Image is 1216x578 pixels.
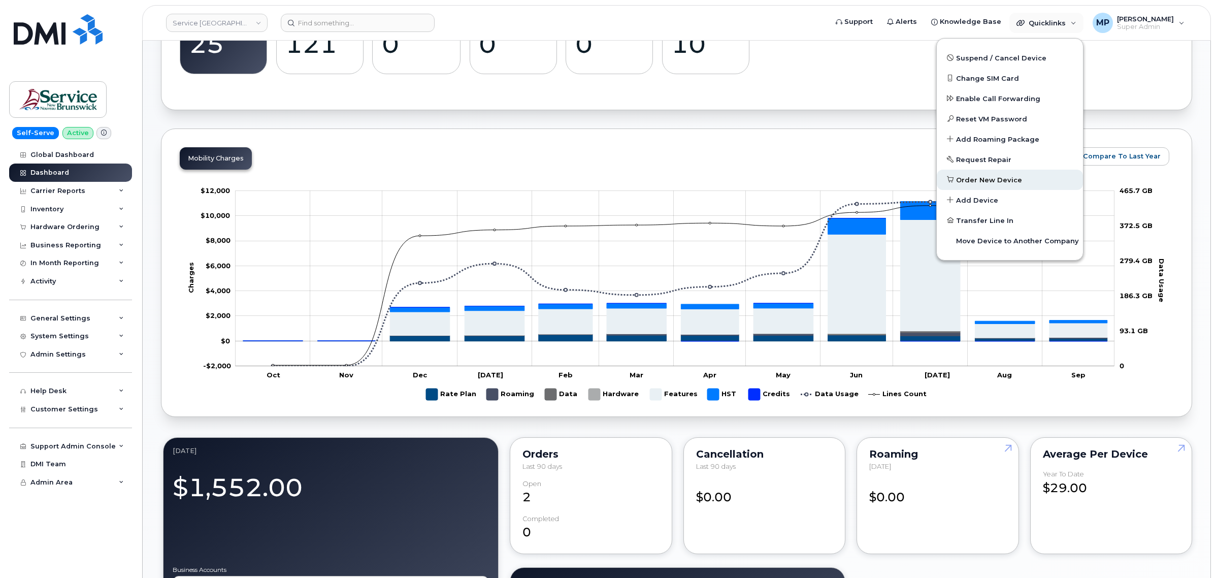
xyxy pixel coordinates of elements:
div: 0 [382,29,451,59]
tspan: $2,000 [206,312,231,320]
div: $1,552.00 [173,467,489,505]
g: $0 [206,262,231,270]
div: Cancellation [696,450,833,458]
span: Support [844,17,873,27]
span: Request Repair [956,155,1011,165]
div: September 2025 [173,447,489,455]
tspan: $0 [221,337,230,345]
div: Year to Date [1043,470,1084,478]
span: Change SIM Card [956,74,1019,84]
a: Order New Device [937,170,1083,190]
g: $0 [206,312,231,320]
tspan: Data Usage [1158,259,1166,302]
div: 0 [522,515,660,541]
g: HST [707,384,738,404]
g: Hardware [588,384,640,404]
span: Suspend / Cancel Device [956,53,1046,63]
div: Open [522,480,541,488]
span: [DATE] [869,462,891,470]
tspan: Sep [1072,371,1086,379]
span: Compare To Last Year [1083,151,1161,161]
span: Add Roaming Package [956,135,1039,145]
a: Support [829,12,880,32]
g: Legend [426,384,927,404]
div: completed [522,515,559,523]
span: Add Device [956,196,998,206]
tspan: Feb [559,371,573,379]
span: Super Admin [1117,23,1174,31]
span: Move Device to Another Company [956,236,1079,246]
g: Lines Count [868,384,927,404]
a: Knowledge Base [924,12,1008,32]
tspan: 186.3 GB [1120,292,1153,300]
tspan: $12,000 [201,186,230,195]
span: Quicklinks [1029,19,1066,27]
g: Data Usage [801,384,859,404]
span: Enable Call Forwarding [956,94,1040,104]
div: 25 [189,29,258,59]
div: 0 [479,29,547,59]
a: Add Device [937,190,1083,210]
div: 2 [522,480,660,506]
tspan: [DATE] [478,371,503,379]
tspan: Charges [187,262,195,293]
g: $0 [206,286,231,295]
tspan: $10,000 [201,211,230,219]
span: Knowledge Base [940,17,1001,27]
g: Chart [187,186,1166,404]
div: 0 [575,29,644,59]
span: [PERSON_NAME] [1117,15,1174,23]
g: Features [650,384,698,404]
tspan: Dec [413,371,428,379]
div: Average per Device [1043,450,1180,458]
span: Last 90 days [522,462,562,470]
tspan: 465.7 GB [1120,186,1153,195]
tspan: 93.1 GB [1120,327,1148,335]
div: Michael Partack [1086,13,1192,33]
div: $0.00 [696,480,833,506]
span: MP [1096,17,1109,29]
tspan: $4,000 [206,286,231,295]
tspan: -$2,000 [203,362,231,370]
div: Orders [522,450,660,458]
g: $0 [201,186,230,195]
label: Business Accounts [173,567,489,573]
div: Quicklinks [1009,13,1083,33]
a: Alerts [880,12,924,32]
input: Find something... [281,14,435,32]
g: Data [545,384,578,404]
tspan: 279.4 GB [1120,256,1153,265]
tspan: Jun [850,371,863,379]
div: Roaming [869,450,1006,458]
span: Transfer Line In [956,216,1013,226]
tspan: Mar [630,371,644,379]
div: 10 [671,29,740,59]
tspan: May [776,371,791,379]
div: $0.00 [869,480,1006,506]
tspan: Aug [997,371,1012,379]
tspan: Apr [703,371,716,379]
span: Alerts [896,17,917,27]
g: Rate Plan [426,384,476,404]
a: Service New Brunswick (SNB) [166,14,268,32]
div: 121 [285,29,354,59]
g: $0 [206,237,231,245]
div: $29.00 [1043,470,1180,497]
button: Compare To Last Year [1074,147,1169,166]
tspan: Nov [340,371,354,379]
g: $0 [201,211,230,219]
tspan: 372.5 GB [1120,221,1153,230]
tspan: [DATE] [925,371,950,379]
tspan: Oct [267,371,280,379]
span: Order New Device [956,175,1022,185]
span: Reset VM Password [956,114,1027,124]
g: Credits [748,384,791,404]
tspan: $6,000 [206,262,231,270]
g: $0 [203,362,231,370]
g: Roaming [486,384,535,404]
tspan: 0 [1120,362,1124,370]
span: Last 90 days [696,462,736,470]
tspan: $8,000 [206,237,231,245]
